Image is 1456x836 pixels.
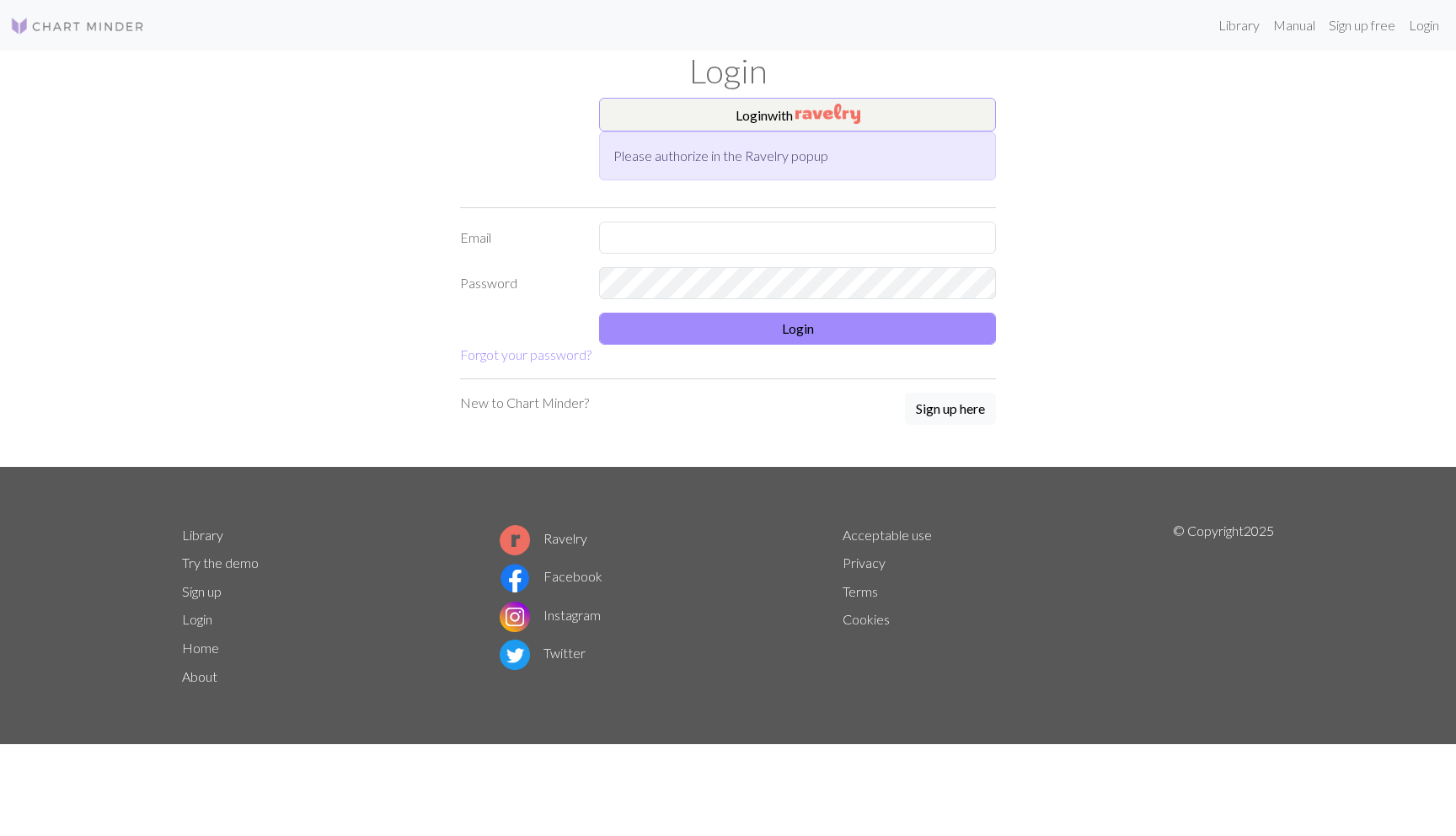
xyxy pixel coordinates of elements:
img: Logo [10,16,145,36]
img: Facebook logo [500,563,530,593]
a: Library [182,527,223,543]
button: Login [599,313,996,345]
img: Ravelry logo [500,525,530,555]
a: Facebook [500,568,602,584]
a: Login [1402,8,1446,42]
label: Email [450,222,589,254]
div: Please authorize in the Ravelry popup [599,131,996,180]
button: Loginwith [599,98,996,131]
label: Password [450,267,589,299]
a: About [182,668,217,684]
p: © Copyright 2025 [1173,521,1274,691]
button: Sign up here [905,393,996,425]
a: Ravelry [500,530,587,546]
a: Forgot your password? [460,346,591,362]
h1: Login [172,51,1284,91]
p: New to Chart Minder? [460,393,589,413]
a: Acceptable use [843,527,932,543]
a: Try the demo [182,555,259,571]
a: Privacy [843,555,886,571]
a: Sign up free [1322,8,1402,42]
img: Ravelry [795,104,860,124]
a: Sign up here [905,393,996,426]
a: Sign up [182,583,222,599]
a: Instagram [500,607,601,623]
a: Cookies [843,611,890,627]
a: Library [1212,8,1266,42]
a: Login [182,611,212,627]
a: Manual [1266,8,1322,42]
a: Terms [843,583,878,599]
img: Instagram logo [500,602,530,632]
img: Twitter logo [500,640,530,670]
a: Home [182,640,219,656]
a: Twitter [500,645,586,661]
